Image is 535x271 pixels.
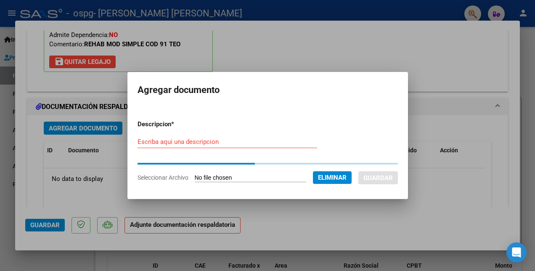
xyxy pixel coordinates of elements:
h2: Agregar documento [138,82,398,98]
span: Eliminar [318,174,347,181]
span: Guardar [363,174,393,182]
button: Eliminar [313,171,352,184]
button: Guardar [358,171,398,184]
p: Descripcion [138,120,216,129]
span: Seleccionar Archivo [138,174,188,181]
div: Open Intercom Messenger [506,242,527,263]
